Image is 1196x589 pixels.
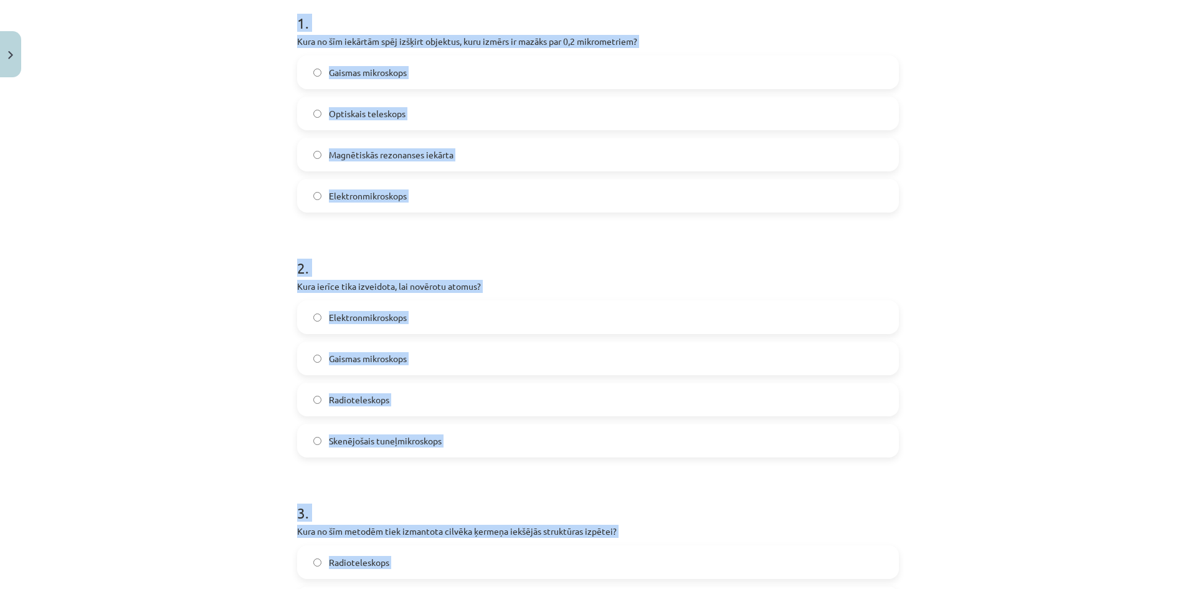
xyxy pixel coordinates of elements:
input: Radioteleskops [313,396,321,404]
p: Kura no šīm iekārtām spēj izšķirt objektus, kuru izmērs ir mazāks par 0,2 mikrometriem? [297,35,899,48]
p: Kura no šīm metodēm tiek izmantota cilvēka ķermeņa iekšējās struktūras izpētei? [297,525,899,538]
input: Gaismas mikroskops [313,69,321,77]
span: Magnētiskās rezonanses iekārta [329,148,453,161]
input: Magnētiskās rezonanses iekārta [313,151,321,159]
input: Gaismas mikroskops [313,355,321,363]
input: Radioteleskops [313,558,321,567]
span: Radioteleskops [329,556,389,569]
span: Elektronmikroskops [329,311,407,324]
h1: 2 . [297,237,899,276]
h1: 3 . [297,482,899,521]
input: Skenējošais tuneļmikroskops [313,437,321,445]
span: Optiskais teleskops [329,107,406,120]
span: Skenējošais tuneļmikroskops [329,434,442,448]
span: Elektronmikroskops [329,189,407,203]
input: Elektronmikroskops [313,314,321,322]
img: icon-close-lesson-0947bae3869378f0d4975bcd49f059093ad1ed9edebbc8119c70593378902aed.svg [8,51,13,59]
input: Elektronmikroskops [313,192,321,200]
input: Optiskais teleskops [313,110,321,118]
p: Kura ierīce tika izveidota, lai novērotu atomus? [297,280,899,293]
span: Radioteleskops [329,393,389,406]
span: Gaismas mikroskops [329,352,407,365]
span: Gaismas mikroskops [329,66,407,79]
